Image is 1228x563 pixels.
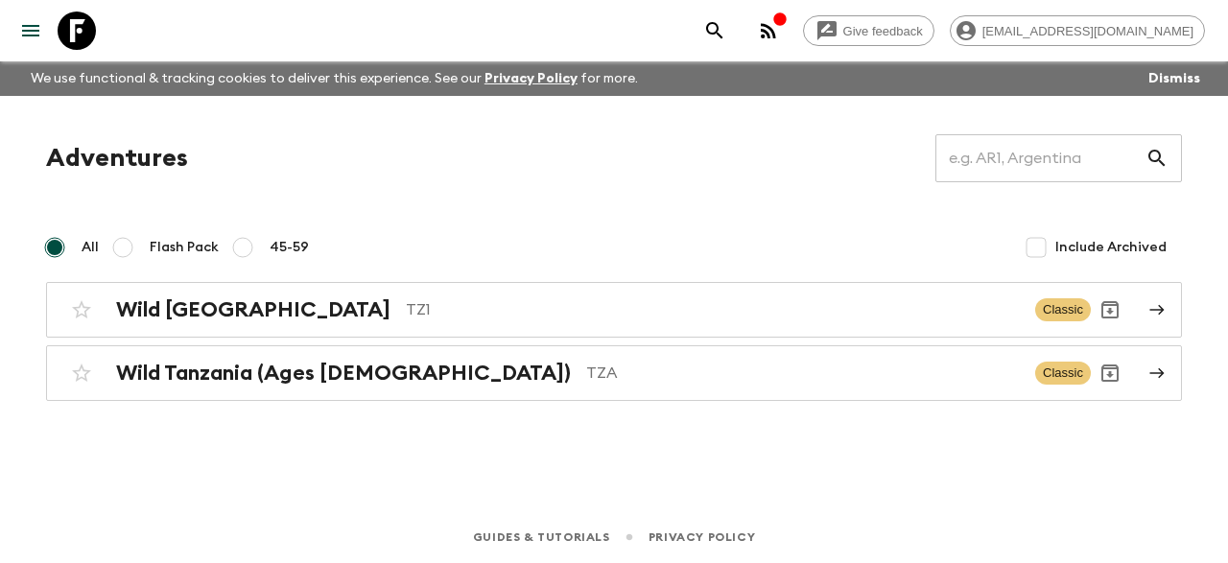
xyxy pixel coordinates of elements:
button: Dismiss [1144,65,1205,92]
h2: Wild [GEOGRAPHIC_DATA] [116,297,390,322]
a: Privacy Policy [484,72,578,85]
p: We use functional & tracking cookies to deliver this experience. See our for more. [23,61,646,96]
button: menu [12,12,50,50]
h1: Adventures [46,139,188,177]
h2: Wild Tanzania (Ages [DEMOGRAPHIC_DATA]) [116,361,571,386]
div: [EMAIL_ADDRESS][DOMAIN_NAME] [950,15,1205,46]
input: e.g. AR1, Argentina [935,131,1145,185]
span: Include Archived [1055,238,1167,257]
a: Guides & Tutorials [473,527,610,548]
p: TZA [586,362,1020,385]
span: [EMAIL_ADDRESS][DOMAIN_NAME] [972,24,1204,38]
span: Flash Pack [150,238,219,257]
a: Wild [GEOGRAPHIC_DATA]TZ1ClassicArchive [46,282,1182,338]
span: Give feedback [833,24,933,38]
button: Archive [1091,354,1129,392]
a: Wild Tanzania (Ages [DEMOGRAPHIC_DATA])TZAClassicArchive [46,345,1182,401]
span: Classic [1035,362,1091,385]
button: search adventures [696,12,734,50]
span: 45-59 [270,238,309,257]
p: TZ1 [406,298,1020,321]
span: All [82,238,99,257]
a: Give feedback [803,15,934,46]
button: Archive [1091,291,1129,329]
a: Privacy Policy [649,527,755,548]
span: Classic [1035,298,1091,321]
